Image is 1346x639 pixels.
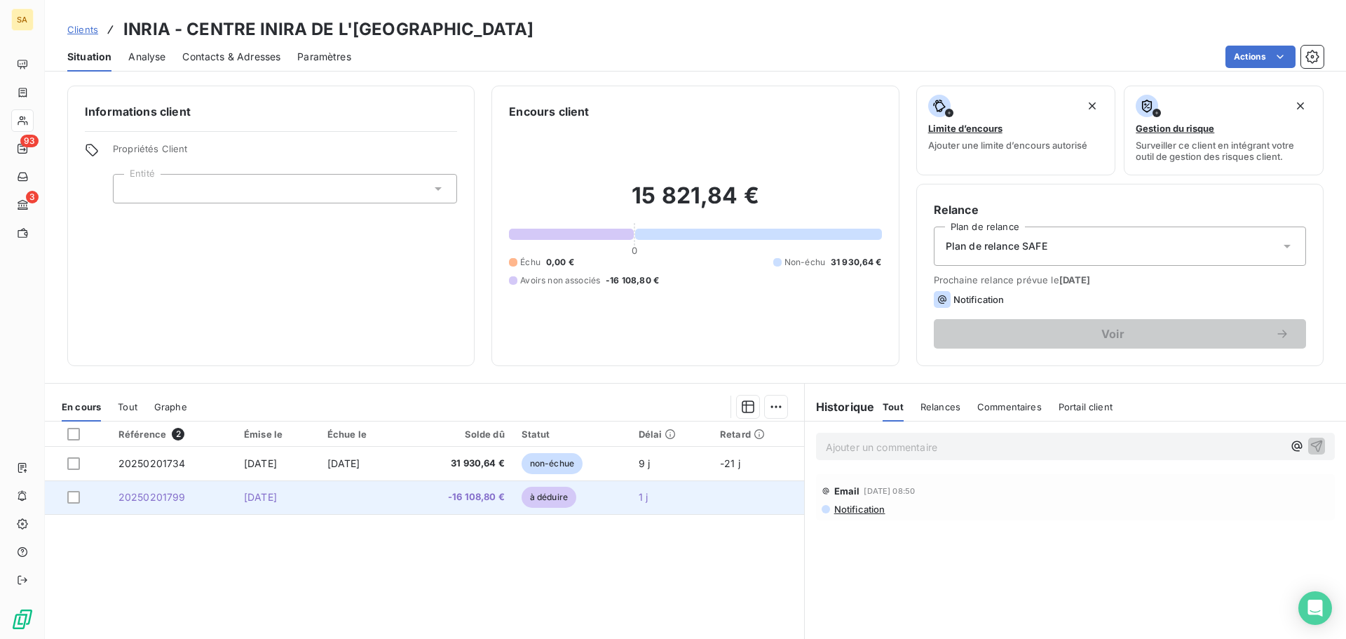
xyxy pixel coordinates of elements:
div: Retard [720,429,796,440]
span: -21 j [720,457,740,469]
span: Notification [953,294,1005,305]
div: Solde dû [412,429,505,440]
span: [DATE] [244,491,277,503]
span: 1 j [639,491,648,503]
span: Relances [920,401,960,412]
div: Délai [639,429,703,440]
div: Statut [522,429,622,440]
span: Avoirs non associés [520,274,600,287]
span: Tout [883,401,904,412]
div: Émise le [244,429,311,440]
span: Portail client [1059,401,1113,412]
span: Graphe [154,401,187,412]
span: 3 [26,191,39,203]
span: 93 [20,135,39,147]
span: Notification [833,504,885,515]
span: 31 930,64 € [412,457,505,471]
h2: 15 821,84 € [509,182,881,224]
div: Référence [118,428,227,440]
span: Limite d’encours [928,123,1002,134]
span: 31 930,64 € [831,256,882,269]
span: Non-échu [784,256,825,269]
span: à déduire [522,487,576,508]
span: [DATE] 08:50 [864,487,915,495]
span: Prochaine relance prévue le [934,274,1306,285]
span: Tout [118,401,137,412]
span: 20250201799 [118,491,186,503]
div: SA [11,8,34,31]
span: Situation [67,50,111,64]
span: 2 [172,428,184,440]
span: Gestion du risque [1136,123,1214,134]
span: [DATE] [244,457,277,469]
span: Ajouter une limite d’encours autorisé [928,140,1087,151]
button: Gestion du risqueSurveiller ce client en intégrant votre outil de gestion des risques client. [1124,86,1324,175]
button: Actions [1225,46,1296,68]
span: Contacts & Adresses [182,50,280,64]
h6: Historique [805,398,875,415]
span: [DATE] [1059,274,1091,285]
span: non-échue [522,453,583,474]
button: Voir [934,319,1306,349]
button: Limite d’encoursAjouter une limite d’encours autorisé [916,86,1116,175]
a: Clients [67,22,98,36]
span: Email [834,485,860,497]
span: 0 [632,245,637,256]
span: Paramètres [297,50,351,64]
span: Propriétés Client [113,143,457,163]
img: Logo LeanPay [11,608,34,631]
span: Commentaires [977,401,1042,412]
span: Échu [520,256,541,269]
span: Voir [951,328,1275,339]
span: Clients [67,24,98,35]
span: En cours [62,401,101,412]
h3: INRIA - CENTRE INIRA DE L'[GEOGRAPHIC_DATA] [123,17,533,42]
span: Analyse [128,50,165,64]
span: 0,00 € [546,256,574,269]
h6: Informations client [85,103,457,120]
span: Plan de relance SAFE [946,239,1047,253]
div: Open Intercom Messenger [1298,591,1332,625]
span: Surveiller ce client en intégrant votre outil de gestion des risques client. [1136,140,1312,162]
h6: Relance [934,201,1306,218]
span: 9 j [639,457,650,469]
span: [DATE] [327,457,360,469]
span: 20250201734 [118,457,186,469]
input: Ajouter une valeur [125,182,136,195]
span: -16 108,80 € [412,490,505,504]
span: -16 108,80 € [606,274,659,287]
h6: Encours client [509,103,589,120]
div: Échue le [327,429,395,440]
